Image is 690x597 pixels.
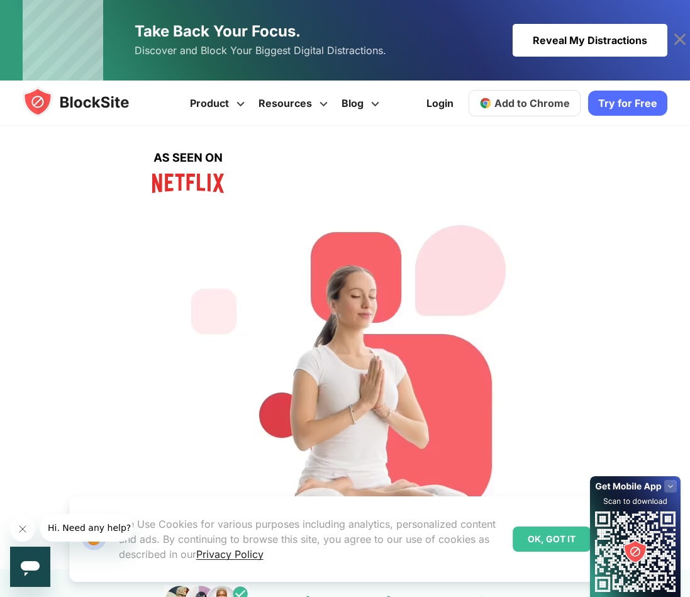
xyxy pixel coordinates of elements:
a: Blog [337,81,388,126]
img: blocksite-icon.5d769676.svg [23,87,153,117]
iframe: 메시징 창을 시작하는 버튼 [10,547,50,587]
div: OK, GOT IT [513,527,591,552]
p: We Use Cookies for various purposes including analytics, personalized content and ads. By continu... [119,516,503,562]
a: Login [419,88,461,118]
span: Take Back Your Focus. [135,22,301,40]
span: Discover and Block Your Biggest Digital Distractions. [135,42,386,60]
a: Try for Free [588,91,667,116]
img: chrome-icon.svg [479,97,492,109]
a: Resources [253,81,337,126]
a: Add to Chrome [469,90,581,116]
iframe: 회사에서 보낸 메시지 [40,514,133,542]
a: Privacy Policy [196,548,264,561]
span: Add to Chrome [494,97,570,109]
a: Product [185,81,253,126]
div: Reveal My Distractions [513,24,667,57]
iframe: 메시지 닫기 [10,516,35,542]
